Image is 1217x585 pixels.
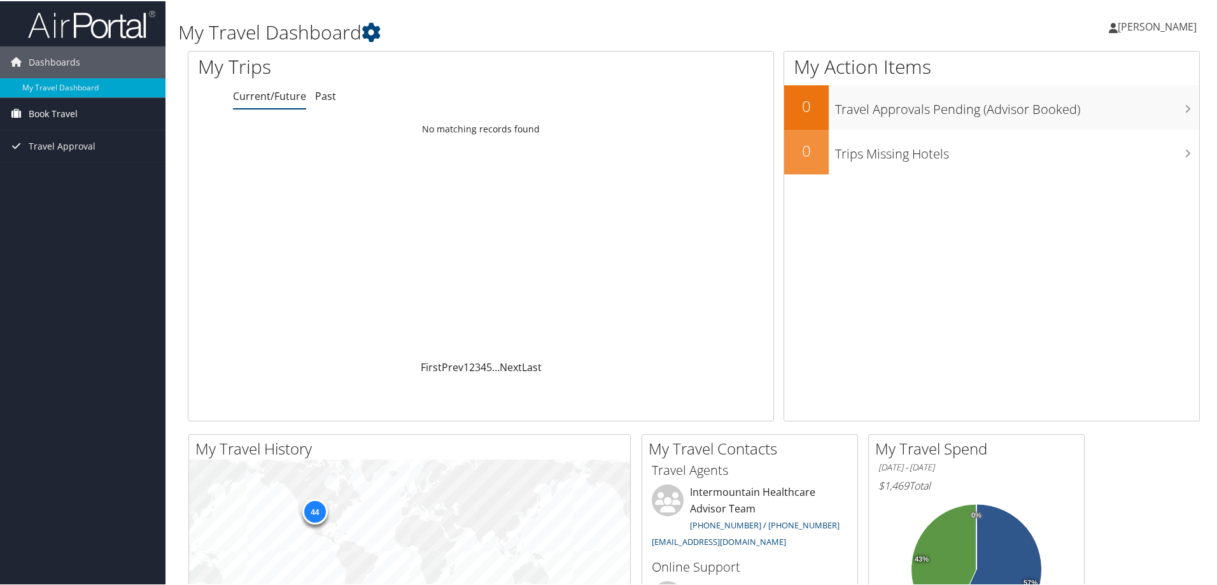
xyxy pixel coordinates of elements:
h6: Total [878,477,1074,491]
img: airportal-logo.png [28,8,155,38]
h3: Travel Agents [652,460,848,478]
h6: [DATE] - [DATE] [878,460,1074,472]
li: Intermountain Healthcare Advisor Team [645,483,854,551]
a: 3 [475,359,481,373]
h3: Trips Missing Hotels [835,137,1199,162]
a: Current/Future [233,88,306,102]
a: Past [315,88,336,102]
h1: My Travel Dashboard [178,18,866,45]
a: [EMAIL_ADDRESS][DOMAIN_NAME] [652,535,786,546]
span: Book Travel [29,97,78,129]
h3: Travel Approvals Pending (Advisor Booked) [835,93,1199,117]
a: 0Travel Approvals Pending (Advisor Booked) [784,84,1199,129]
h2: My Travel History [195,437,630,458]
a: 5 [486,359,492,373]
h2: My Travel Contacts [649,437,857,458]
span: Travel Approval [29,129,95,161]
h1: My Trips [198,52,520,79]
a: 0Trips Missing Hotels [784,129,1199,173]
span: $1,469 [878,477,909,491]
a: Next [500,359,522,373]
h2: 0 [784,94,829,116]
a: 1 [463,359,469,373]
a: Prev [442,359,463,373]
tspan: 43% [915,554,929,562]
h3: Online Support [652,557,848,575]
tspan: 0% [971,511,981,518]
td: No matching records found [188,116,773,139]
a: First [421,359,442,373]
a: [PERSON_NAME] [1109,6,1209,45]
div: 44 [302,498,327,523]
a: 2 [469,359,475,373]
h2: 0 [784,139,829,160]
a: Last [522,359,542,373]
h1: My Action Items [784,52,1199,79]
h2: My Travel Spend [875,437,1084,458]
a: [PHONE_NUMBER] / [PHONE_NUMBER] [690,518,840,530]
span: … [492,359,500,373]
a: 4 [481,359,486,373]
span: [PERSON_NAME] [1118,18,1197,32]
span: Dashboards [29,45,80,77]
